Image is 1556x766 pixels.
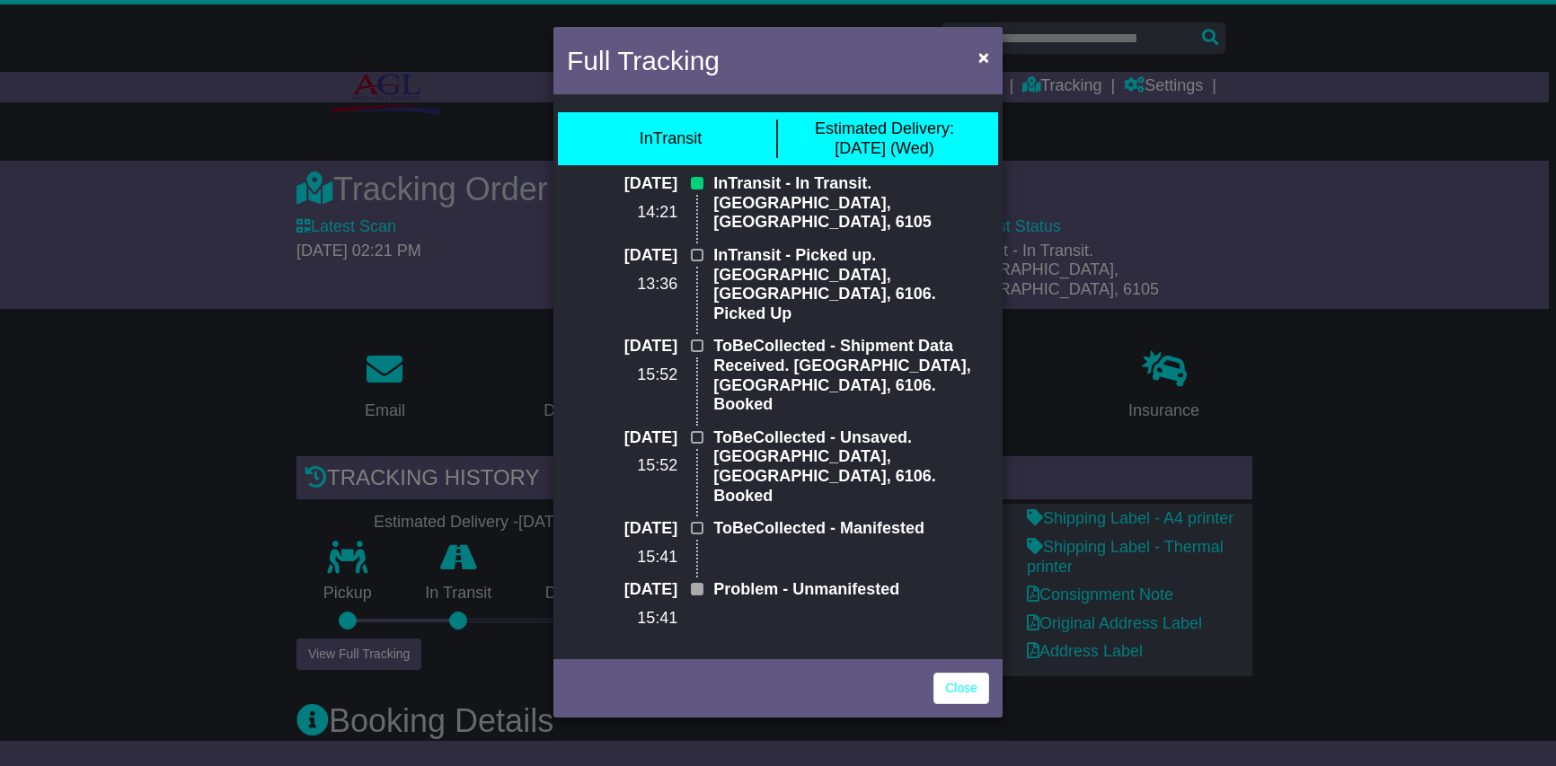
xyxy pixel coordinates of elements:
[567,337,677,357] p: [DATE]
[713,428,989,506] p: ToBeCollected - Unsaved. [GEOGRAPHIC_DATA], [GEOGRAPHIC_DATA], 6106. Booked
[567,174,677,194] p: [DATE]
[640,129,702,149] div: InTransit
[567,456,677,476] p: 15:52
[933,673,989,704] a: Close
[567,428,677,448] p: [DATE]
[567,548,677,568] p: 15:41
[713,174,989,233] p: InTransit - In Transit. [GEOGRAPHIC_DATA], [GEOGRAPHIC_DATA], 6105
[713,519,989,539] p: ToBeCollected - Manifested
[713,246,989,323] p: InTransit - Picked up. [GEOGRAPHIC_DATA], [GEOGRAPHIC_DATA], 6106. Picked Up
[567,40,720,81] h4: Full Tracking
[567,246,677,266] p: [DATE]
[567,519,677,539] p: [DATE]
[815,119,954,158] div: [DATE] (Wed)
[815,119,954,137] span: Estimated Delivery:
[713,580,989,600] p: Problem - Unmanifested
[567,275,677,295] p: 13:36
[969,39,998,75] button: Close
[567,365,677,385] p: 15:52
[567,580,677,600] p: [DATE]
[713,337,989,414] p: ToBeCollected - Shipment Data Received. [GEOGRAPHIC_DATA], [GEOGRAPHIC_DATA], 6106. Booked
[978,47,989,67] span: ×
[567,609,677,629] p: 15:41
[567,203,677,223] p: 14:21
